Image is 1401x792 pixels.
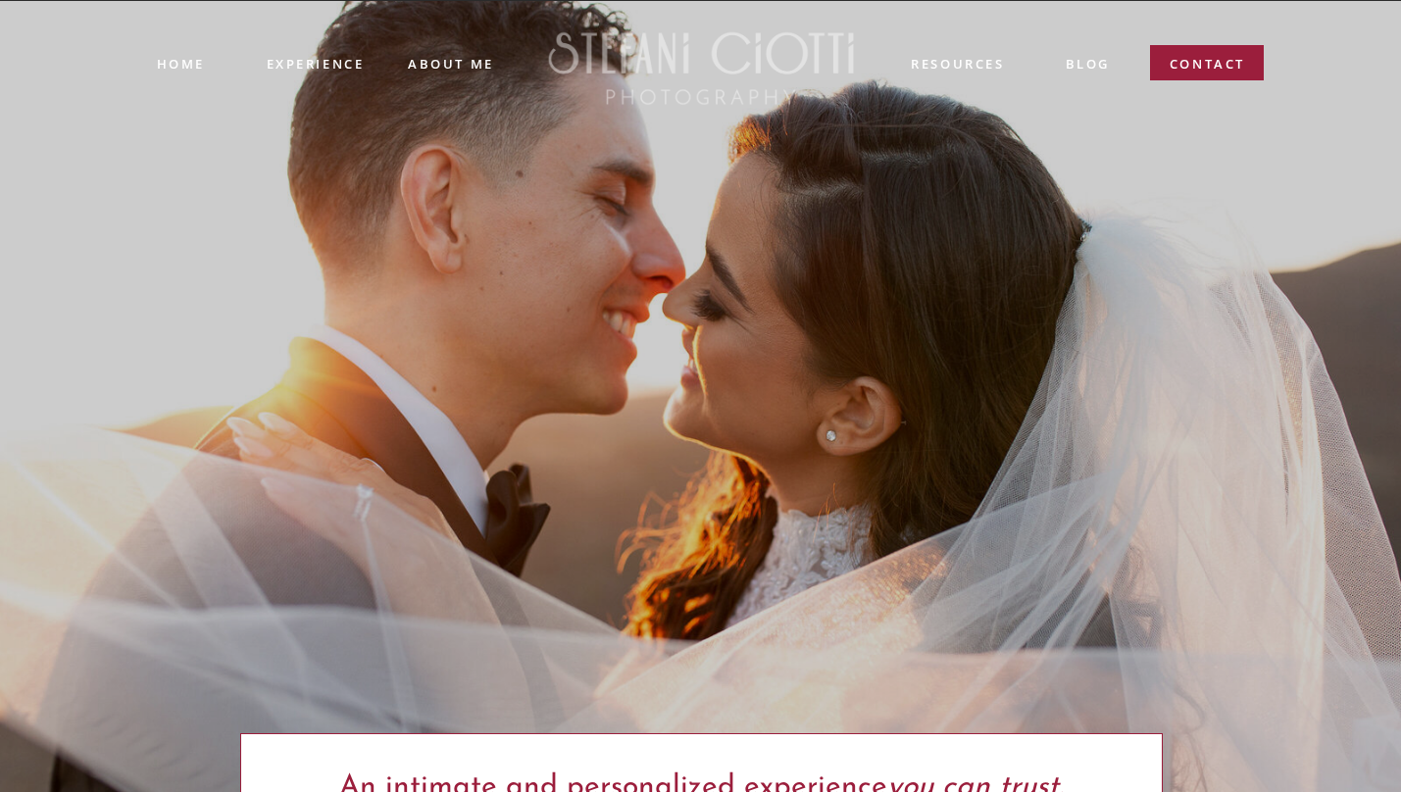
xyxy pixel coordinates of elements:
a: resources [910,54,1007,76]
a: experience [267,54,364,70]
a: Home [157,54,204,73]
a: ABOUT ME [408,54,495,72]
a: blog [1066,54,1110,76]
a: contact [1170,54,1246,82]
